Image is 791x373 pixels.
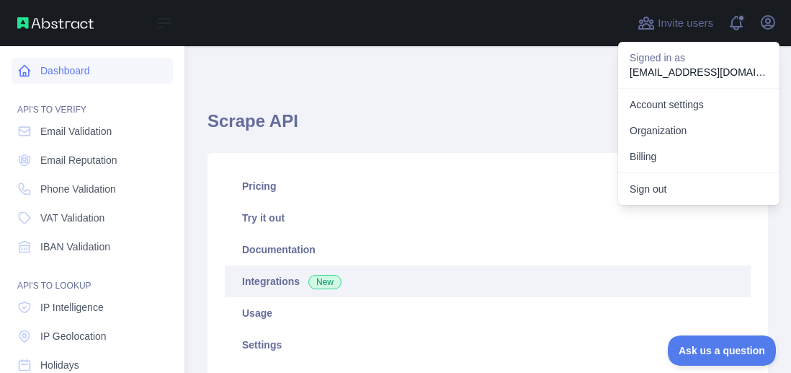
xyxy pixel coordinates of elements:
[618,176,779,202] button: Sign out
[618,118,779,144] a: Organization
[12,87,173,115] div: API'S TO VERIFY
[225,329,751,361] a: Settings
[618,144,779,170] button: Billing
[40,153,117,167] span: Email Reputation
[12,58,173,84] a: Dashboard
[12,294,173,320] a: IP Intelligence
[40,211,104,225] span: VAT Validation
[40,329,107,343] span: IP Geolocation
[17,17,94,29] img: Abstract API
[225,234,751,266] a: Documentation
[40,300,104,315] span: IP Intelligence
[12,147,173,173] a: Email Reputation
[635,12,716,35] button: Invite users
[618,92,779,118] a: Account settings
[40,240,110,254] span: IBAN Validation
[12,263,173,291] div: API'S TO LOOKUP
[12,176,173,202] a: Phone Validation
[40,124,112,139] span: Email Validation
[12,118,173,144] a: Email Validation
[12,323,173,349] a: IP Geolocation
[658,15,713,32] span: Invite users
[225,297,751,329] a: Usage
[308,275,341,289] span: New
[630,65,768,79] p: [EMAIL_ADDRESS][DOMAIN_NAME]
[225,170,751,202] a: Pricing
[40,358,79,372] span: Holidays
[12,234,173,260] a: IBAN Validation
[40,182,116,196] span: Phone Validation
[668,335,777,366] iframe: Toggle Customer Support
[630,51,768,65] p: Signed in as
[225,202,751,234] a: Try it out
[225,266,751,297] a: Integrations New
[207,110,768,144] h1: Scrape API
[12,205,173,231] a: VAT Validation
